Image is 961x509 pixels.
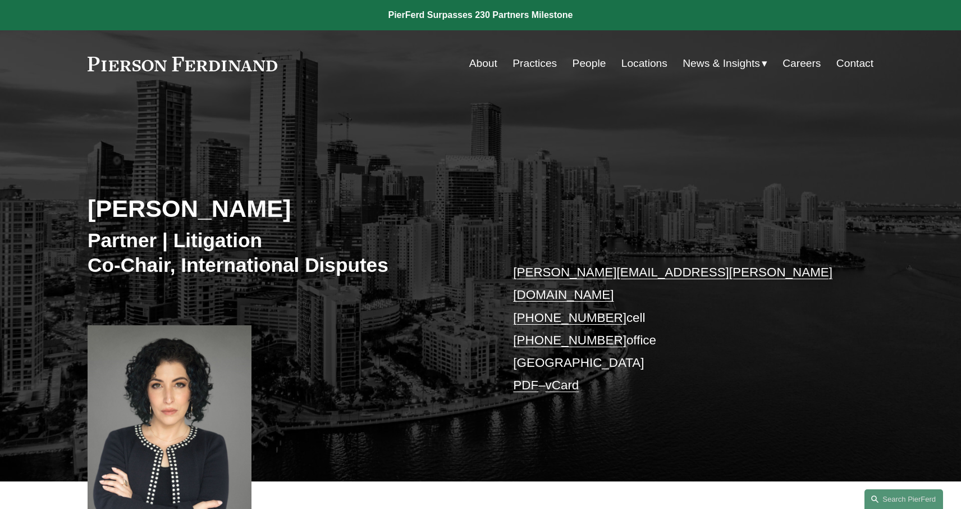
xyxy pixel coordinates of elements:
[546,378,579,392] a: vCard
[513,261,840,397] p: cell office [GEOGRAPHIC_DATA] –
[88,228,481,277] h3: Partner | Litigation Co-Chair, International Disputes
[836,53,873,74] a: Contact
[513,333,626,347] a: [PHONE_NUMBER]
[469,53,497,74] a: About
[513,265,832,302] a: [PERSON_NAME][EMAIL_ADDRESS][PERSON_NAME][DOMAIN_NAME]
[864,489,943,509] a: Search this site
[683,53,767,74] a: folder dropdown
[513,378,538,392] a: PDF
[573,53,606,74] a: People
[683,54,760,74] span: News & Insights
[513,311,626,325] a: [PHONE_NUMBER]
[621,53,667,74] a: Locations
[88,194,481,223] h2: [PERSON_NAME]
[512,53,557,74] a: Practices
[782,53,821,74] a: Careers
